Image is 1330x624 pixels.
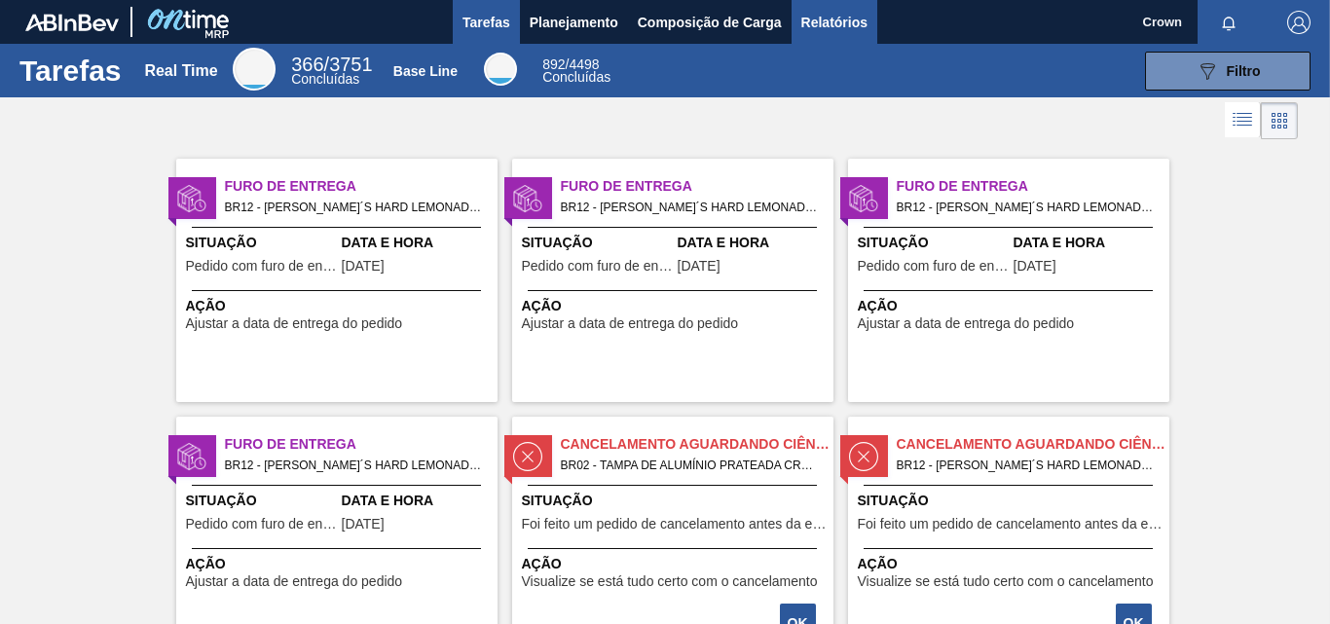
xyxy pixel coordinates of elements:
[561,197,818,218] span: BR12 - LATA MIKE´S HARD LEMONADE 350ML SLEEK Pedido - 768850
[186,316,403,331] span: Ajustar a data de entrega do pedido
[513,184,542,213] img: status
[858,554,1164,574] span: Ação
[19,59,122,82] h1: Tarefas
[462,11,510,34] span: Tarefas
[897,176,1169,197] span: Furo de Entrega
[542,56,565,72] span: 892
[638,11,782,34] span: Composição de Carga
[561,434,833,455] span: Cancelamento aguardando ciência
[186,233,337,253] span: Situação
[186,554,493,574] span: Ação
[291,54,372,75] span: / 3751
[849,442,878,471] img: status
[186,491,337,511] span: Situação
[186,296,493,316] span: Ação
[186,517,337,532] span: Pedido com furo de entrega
[233,48,276,91] div: Real Time
[858,574,1154,589] span: Visualize se está tudo certo com o cancelamento
[897,455,1154,476] span: BR12 - LATA MIKE´S HARD LEMONADE 350ML SLEEK Pedido - 768847
[858,491,1164,511] span: Situação
[1261,102,1298,139] div: Visão em Cards
[678,259,720,274] span: 13/08/2025,
[858,517,1164,532] span: Foi feito um pedido de cancelamento antes da etapa de aguardando faturamento
[522,554,829,574] span: Ação
[522,517,829,532] span: Foi feito um pedido de cancelamento antes da etapa de aguardando faturamento
[801,11,868,34] span: Relatórios
[144,62,217,80] div: Real Time
[858,233,1009,253] span: Situação
[522,574,818,589] span: Visualize se está tudo certo com o cancelamento
[858,316,1075,331] span: Ajustar a data de entrega do pedido
[25,14,119,31] img: TNhmsLtSVTkK8tSr43FrP2fwEKptu5GPRR3wAAAABJRU5ErkJggg==
[225,176,498,197] span: Furo de Entrega
[1014,259,1056,274] span: 13/08/2025,
[393,63,458,79] div: Base Line
[849,184,878,213] img: status
[342,517,385,532] span: 13/08/2025,
[858,296,1164,316] span: Ação
[1145,52,1311,91] button: Filtro
[522,491,829,511] span: Situação
[897,434,1169,455] span: Cancelamento aguardando ciência
[561,455,818,476] span: BR02 - TAMPA DE ALUMÍNIO PRATEADA CROWN ISE Pedido - 807227
[542,58,610,84] div: Base Line
[542,69,610,85] span: Concluídas
[484,53,517,86] div: Base Line
[225,434,498,455] span: Furo de Entrega
[530,11,618,34] span: Planejamento
[858,259,1009,274] span: Pedido com furo de entrega
[225,197,482,218] span: BR12 - LATA MIKE´S HARD LEMONADE 350ML SLEEK Pedido - 768849
[342,259,385,274] span: 13/08/2025,
[522,296,829,316] span: Ação
[678,233,829,253] span: Data e Hora
[1014,233,1164,253] span: Data e Hora
[542,56,599,72] span: / 4498
[561,176,833,197] span: Furo de Entrega
[177,184,206,213] img: status
[897,197,1154,218] span: BR12 - LATA MIKE´S HARD LEMONADE 350ML SLEEK Pedido - 829323
[225,455,482,476] span: BR12 - LATA MIKE´S HARD LEMONADE 350ML SLEEK Pedido - 829324
[186,574,403,589] span: Ajustar a data de entrega do pedido
[291,71,359,87] span: Concluídas
[186,259,337,274] span: Pedido com furo de entrega
[177,442,206,471] img: status
[522,316,739,331] span: Ajustar a data de entrega do pedido
[1287,11,1311,34] img: Logout
[342,491,493,511] span: Data e Hora
[1227,63,1261,79] span: Filtro
[1225,102,1261,139] div: Visão em Lista
[522,259,673,274] span: Pedido com furo de entrega
[522,233,673,253] span: Situação
[291,54,323,75] span: 366
[1198,9,1260,36] button: Notificações
[342,233,493,253] span: Data e Hora
[513,442,542,471] img: status
[291,56,372,86] div: Real Time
